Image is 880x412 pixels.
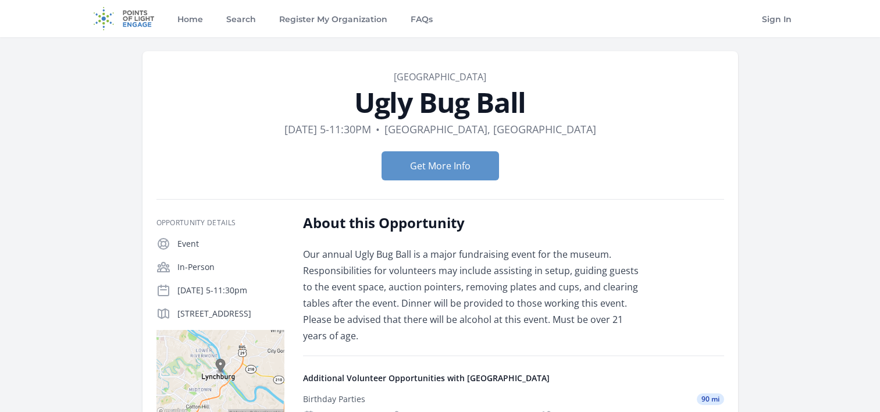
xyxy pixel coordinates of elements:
a: [GEOGRAPHIC_DATA] [394,70,486,83]
p: In-Person [177,261,284,273]
div: Birthday Parties [303,393,365,405]
h4: Additional Volunteer Opportunities with [GEOGRAPHIC_DATA] [303,372,724,384]
h1: Ugly Bug Ball [156,88,724,116]
h2: About this Opportunity [303,214,643,232]
p: [STREET_ADDRESS] [177,308,284,319]
button: Get More Info [382,151,499,180]
p: Our annual Ugly Bug Ball is a major fundraising event for the museum. Responsibilities for volunt... [303,246,643,344]
p: Event [177,238,284,250]
h3: Opportunity Details [156,218,284,228]
dd: [GEOGRAPHIC_DATA], [GEOGRAPHIC_DATA] [384,121,596,137]
p: [DATE] 5-11:30pm [177,285,284,296]
div: • [376,121,380,137]
dd: [DATE] 5-11:30pm [284,121,371,137]
span: 90 mi [697,393,724,405]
